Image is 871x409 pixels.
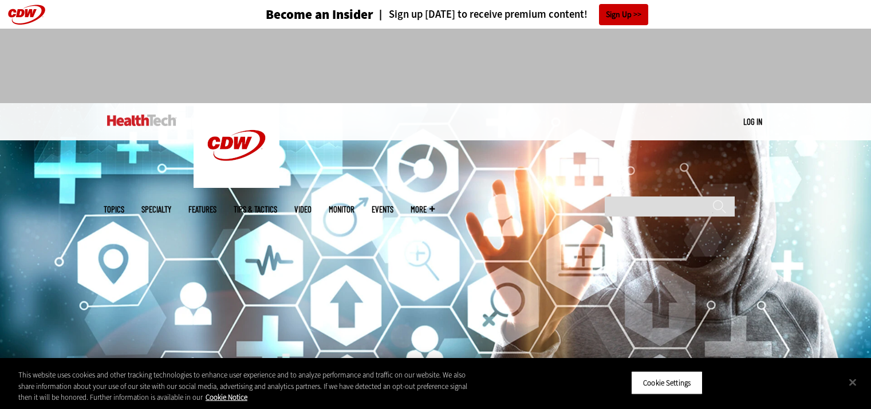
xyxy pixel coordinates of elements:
[206,392,247,402] a: More information about your privacy
[411,205,435,214] span: More
[743,116,762,127] a: Log in
[104,205,124,214] span: Topics
[329,205,354,214] a: MonITor
[107,115,176,126] img: Home
[141,205,171,214] span: Specialty
[266,8,373,21] h3: Become an Insider
[373,9,588,20] a: Sign up [DATE] to receive premium content!
[194,179,279,191] a: CDW
[840,369,865,395] button: Close
[631,371,703,395] button: Cookie Settings
[18,369,479,403] div: This website uses cookies and other tracking technologies to enhance user experience and to analy...
[194,103,279,188] img: Home
[223,8,373,21] a: Become an Insider
[743,116,762,128] div: User menu
[372,205,393,214] a: Events
[188,205,216,214] a: Features
[234,205,277,214] a: Tips & Tactics
[599,4,648,25] a: Sign Up
[294,205,312,214] a: Video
